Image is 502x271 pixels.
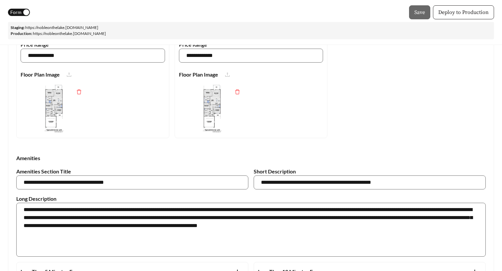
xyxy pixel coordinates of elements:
strong: Amenities Section Title [16,168,71,174]
span: Form [10,9,22,16]
button: delete [231,85,244,99]
button: Save [409,5,430,19]
img: Floor Plan Image [21,84,87,134]
strong: Amenities [16,155,40,161]
strong: Short Description [254,168,296,174]
a: https://nobleonthelake.[DOMAIN_NAME] [25,25,98,30]
button: upload [221,68,234,81]
button: Deploy to Production [433,5,494,19]
span: delete [73,89,85,95]
strong: Floor Plan Image [21,71,60,78]
strong: Floor Plan Image [179,71,218,78]
img: Floor Plan Image [179,84,245,134]
a: https://nobleonthelake.[DOMAIN_NAME] [33,31,106,36]
strong: Staging: [11,25,25,30]
strong: Long Description [16,195,56,202]
span: Deploy to Production [438,8,489,16]
button: delete [72,85,86,99]
span: upload [62,71,76,77]
button: upload [62,68,76,81]
strong: Production: [11,31,32,36]
span: upload [221,71,234,77]
span: delete [231,89,244,95]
